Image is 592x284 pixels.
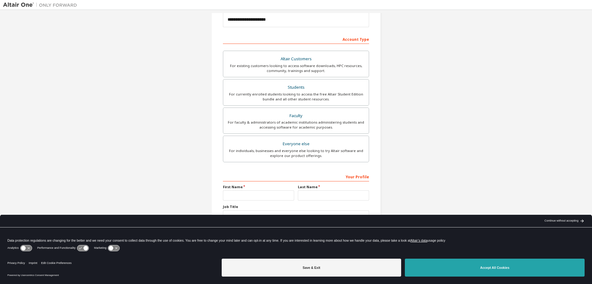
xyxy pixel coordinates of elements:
[227,112,365,120] div: Faculty
[223,34,369,44] div: Account Type
[227,55,365,63] div: Altair Customers
[227,92,365,102] div: For currently enrolled students looking to access the free Altair Student Edition bundle and all ...
[223,184,294,189] label: First Name
[3,2,80,8] img: Altair One
[298,184,369,189] label: Last Name
[223,172,369,181] div: Your Profile
[223,204,369,209] label: Job Title
[227,120,365,130] div: For faculty & administrators of academic institutions administering students and accessing softwa...
[227,148,365,158] div: For individuals, businesses and everyone else looking to try Altair software and explore our prod...
[227,63,365,73] div: For existing customers looking to access software downloads, HPC resources, community, trainings ...
[227,140,365,148] div: Everyone else
[227,83,365,92] div: Students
